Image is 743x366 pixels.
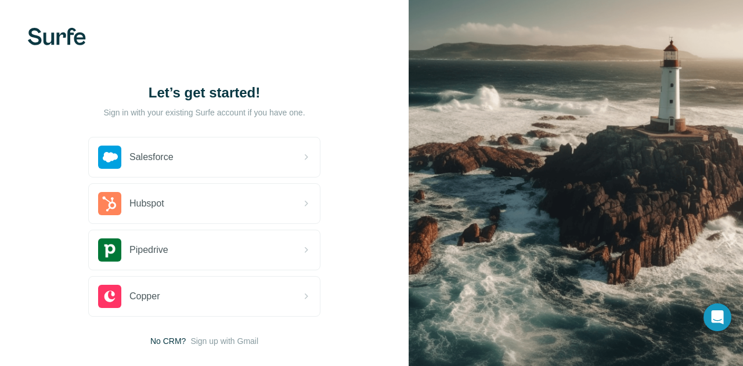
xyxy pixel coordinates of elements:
[28,28,86,45] img: Surfe's logo
[98,146,121,169] img: salesforce's logo
[129,289,160,303] span: Copper
[98,285,121,308] img: copper's logo
[98,238,121,262] img: pipedrive's logo
[129,197,164,211] span: Hubspot
[704,303,731,331] div: Open Intercom Messenger
[103,107,305,118] p: Sign in with your existing Surfe account if you have one.
[129,150,174,164] span: Salesforce
[98,192,121,215] img: hubspot's logo
[150,335,186,347] span: No CRM?
[129,243,168,257] span: Pipedrive
[88,84,320,102] h1: Let’s get started!
[190,335,258,347] button: Sign up with Gmail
